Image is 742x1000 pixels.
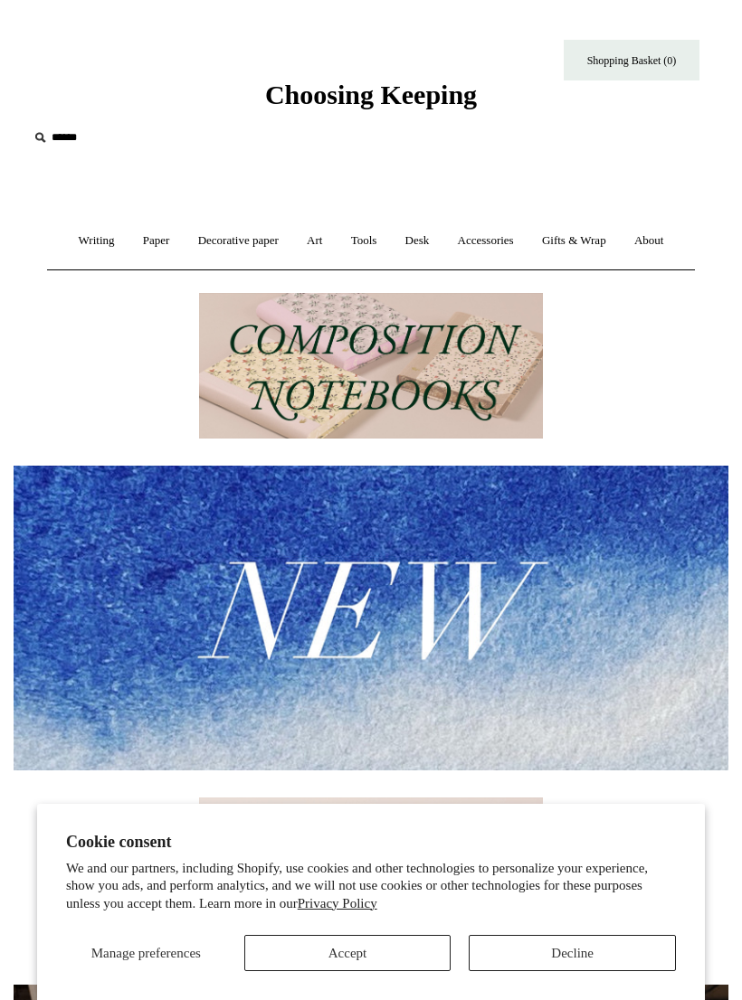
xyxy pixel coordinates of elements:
span: Choosing Keeping [265,80,477,109]
a: Decorative paper [185,217,291,265]
button: Decline [469,935,676,971]
a: Desk [393,217,442,265]
a: Paper [130,217,183,265]
a: Tools [338,217,390,265]
h2: Cookie consent [66,833,676,852]
a: Art [294,217,335,265]
img: 202302 Composition ledgers.jpg__PID:69722ee6-fa44-49dd-a067-31375e5d54ec [199,293,543,439]
span: Manage preferences [91,946,201,960]
a: Shopping Basket (0) [564,40,699,80]
a: Accessories [445,217,527,265]
img: The Deli Counter [199,797,543,944]
a: About [622,217,677,265]
img: New.jpg__PID:f73bdf93-380a-4a35-bcfe-7823039498e1 [14,466,728,769]
a: Writing [66,217,128,265]
a: Gifts & Wrap [529,217,619,265]
a: Choosing Keeping [265,94,477,107]
button: Accept [244,935,452,971]
button: Manage preferences [66,935,226,971]
a: Privacy Policy [298,896,377,910]
p: We and our partners, including Shopify, use cookies and other technologies to personalize your ex... [66,860,676,913]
